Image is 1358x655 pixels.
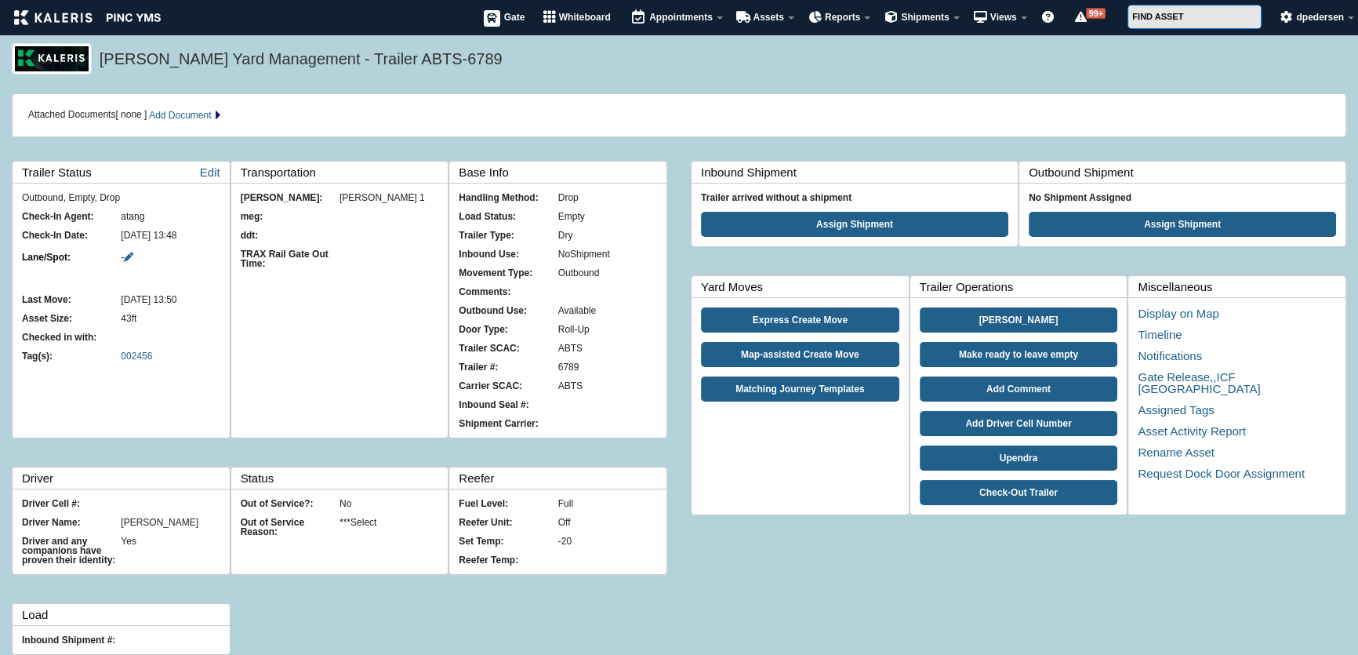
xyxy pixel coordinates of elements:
[459,555,557,565] div: Reefer Temp:
[22,537,121,565] div: Driver and any companions have proven their identity:
[459,518,557,527] div: Reefer Unit:
[701,212,1008,237] button: Assign Shipment
[1296,12,1344,23] span: dpedersen
[558,212,657,221] div: Empty
[1138,328,1182,341] a: Timeline
[22,468,230,489] label: Driver
[558,193,657,202] div: Drop
[22,231,121,240] div: Check-In Date:
[459,249,557,259] div: Inbound Use:
[241,499,339,508] div: Out of Service?:
[459,231,557,240] div: Trailer Type:
[459,268,557,278] div: Movement Type:
[339,499,438,508] div: No
[121,314,220,323] div: 43ft
[990,12,1017,23] span: Views
[22,518,121,527] div: Driver Name:
[1138,349,1202,362] a: Notifications
[1029,162,1345,183] label: Outbound Shipment
[22,499,121,508] div: Driver Cell #:
[459,381,557,391] div: Carrier SCAC:
[459,162,666,183] label: Base Info
[22,635,121,645] div: Inbound Shipment #:
[558,325,657,334] div: Roll-Up
[1127,5,1262,29] input: FIND ASSET
[1086,8,1106,19] span: 99+
[701,377,899,402] a: Matching Journey Templates
[22,249,121,267] label: Lane/Spot:
[121,351,152,362] a: 002456
[920,307,1118,333] a: [PERSON_NAME]
[115,110,147,121] em: [ none ]
[901,12,949,23] span: Shipments
[459,344,557,353] div: Trailer SCAC:
[121,249,220,267] label: -
[701,162,1018,183] label: Inbound Shipment
[241,212,339,221] div: meg:
[1029,212,1336,237] button: Assign Shipment
[559,12,611,23] span: Whiteboard
[558,518,657,527] div: Off
[558,344,657,353] div: ABTS
[14,10,161,25] img: kaleris_pinc-9d9452ea2abe8761a8e09321c3823821456f7e8afc7303df8a03059e807e3f55.png
[558,249,657,259] div: NoShipment
[558,231,657,240] div: Dry
[701,342,899,367] a: Map-assisted Create Move
[121,518,220,527] div: [PERSON_NAME]
[121,537,220,565] div: Yes
[22,162,230,183] label: Trailer Status
[701,276,909,297] label: Yard Moves
[241,162,448,183] label: Transportation
[1138,403,1214,417] a: Assigned Tags
[241,468,448,489] label: Status
[1029,193,1336,202] div: No Shipment Assigned
[701,193,1008,202] div: Trailer arrived without a shipment
[558,306,657,315] div: Available
[241,231,339,240] div: ddt:
[241,193,339,202] div: [PERSON_NAME]:
[1138,370,1260,395] a: Gate Release,,ICF [GEOGRAPHIC_DATA]
[459,362,557,372] div: Trailer #:
[558,381,657,391] div: ABTS
[22,333,121,342] div: Checked in with:
[459,400,557,409] div: Inbound Seal #:
[1138,446,1215,459] a: Rename Asset
[1138,276,1345,297] label: Miscellaneous
[12,43,92,75] img: logo_pnc-prd.png
[100,48,1338,75] h5: [PERSON_NAME] Yard Management - Trailer ABTS-6789
[459,419,557,428] div: Shipment Carrier:
[459,499,557,508] div: Fuel Level:
[701,307,899,333] a: Express Create Move
[558,362,657,372] div: 6789
[339,193,438,202] div: [PERSON_NAME] 1
[920,480,1118,505] a: Check-Out Trailer
[241,249,339,268] div: TRAX Rail Gate Out Time:
[200,162,220,183] a: Edit
[504,12,525,23] span: Gate
[241,518,339,537] div: Out of Service Reason:
[459,306,557,315] div: Outbound Use:
[121,231,220,240] div: [DATE] 13:48
[459,537,557,546] div: Set Temp:
[121,212,220,221] div: atang
[22,351,121,361] div: Tag(s):
[459,287,557,297] div: Comments:
[558,537,657,546] div: -20
[459,468,666,489] label: Reefer
[22,295,121,304] div: Last Move:
[753,12,783,23] span: Assets
[920,377,1118,402] a: Add Comment
[22,193,220,202] div: Outbound, Empty, Drop
[1138,307,1218,320] a: Display on Map
[920,411,1118,436] a: Add Driver Cell Number
[558,499,657,508] div: Full
[22,604,230,625] label: Load
[459,325,557,334] div: Door Type:
[28,110,1330,121] div: Attached Documents
[1138,424,1246,438] a: Asset Activity Report
[649,12,713,23] span: Appointments
[920,446,1118,471] a: Upendra
[22,314,121,323] div: Asset Size:
[920,276,1127,297] label: Trailer Operations
[459,193,557,202] div: Handling Method:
